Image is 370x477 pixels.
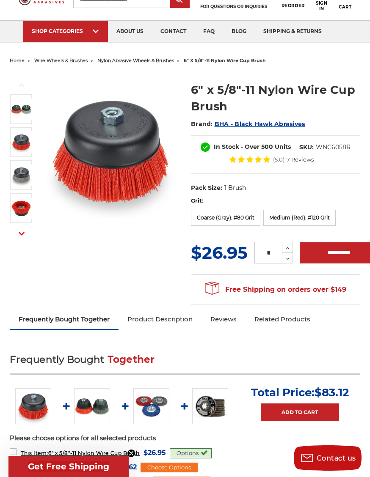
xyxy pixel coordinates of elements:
dt: SKU: [299,143,314,152]
a: contact [152,21,195,42]
div: Choose Options [141,463,198,473]
p: Please choose options for all selected products [10,433,360,443]
dd: WNC6058R [316,143,351,152]
img: 6" x 5/8"-11 Nylon Wire Wheel Cup Brushes [43,82,179,218]
p: FOR QUESTIONS OR INQUIRIES [194,4,273,9]
h1: 6" x 5/8"-11 Nylon Wire Cup Brush [191,82,360,115]
span: 500 [261,143,273,151]
a: nylon abrasive wheels & brushes [97,58,174,63]
button: Close teaser [127,449,135,458]
img: 6" x 5/8"-11 Nylon Wire Wheel Cup Brushes [15,388,51,424]
span: Together [108,354,155,365]
span: Get Free Shipping [28,461,109,472]
span: 7 Reviews [287,157,314,162]
button: Contact us [294,445,362,471]
span: Units [275,143,291,151]
button: Previous [11,76,32,94]
dt: Pack Size: [191,184,222,192]
img: 6" Nylon Cup Brush, red medium [11,132,32,153]
a: Reviews [202,310,246,329]
a: BHA - Black Hawk Abrasives [215,120,305,128]
label: Grit: [191,197,360,205]
span: Brand: [191,120,213,128]
button: Next [11,225,32,243]
a: Add to Cart [261,403,339,421]
img: 6" x 5/8"-11 Nylon Wire Wheel Cup Brushes [11,99,32,120]
a: blog [223,21,255,42]
a: faq [195,21,223,42]
span: 6" x 5/8"-11 nylon wire cup brush [184,58,266,63]
div: Get Free ShippingClose teaser [8,456,129,477]
img: 6" Nylon Cup Brush, gray coarse [11,164,32,186]
div: SHOP CATEGORIES [32,28,99,34]
a: wire wheels & brushes [34,58,88,63]
span: - Over [241,143,260,151]
a: about us [108,21,152,42]
span: Frequently Bought [10,354,104,365]
span: In Stock [214,143,239,151]
dd: 1 Brush [224,184,246,192]
a: Product Description [119,310,202,329]
a: Related Products [246,310,319,329]
div: Options [170,448,212,458]
span: 6" x 5/8"-11 Nylon Wire Cup Brush [21,450,140,456]
span: (5.0) [273,157,284,162]
span: $83.12 [315,386,349,399]
span: Contact us [317,454,356,462]
a: home [10,58,25,63]
span: Sign In [316,0,327,11]
strong: This Item: [21,450,48,456]
span: Reorder [282,3,305,8]
a: Frequently Bought Together [10,310,119,329]
p: Total Price: [251,386,349,399]
span: Free Shipping on orders over $149 [205,281,346,298]
span: $26.95 [191,242,248,263]
img: red nylon wire bristle cup brush 6 inch [11,197,32,219]
a: shipping & returns [255,21,330,42]
span: $26.95 [144,447,166,458]
span: Cart [339,4,351,10]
